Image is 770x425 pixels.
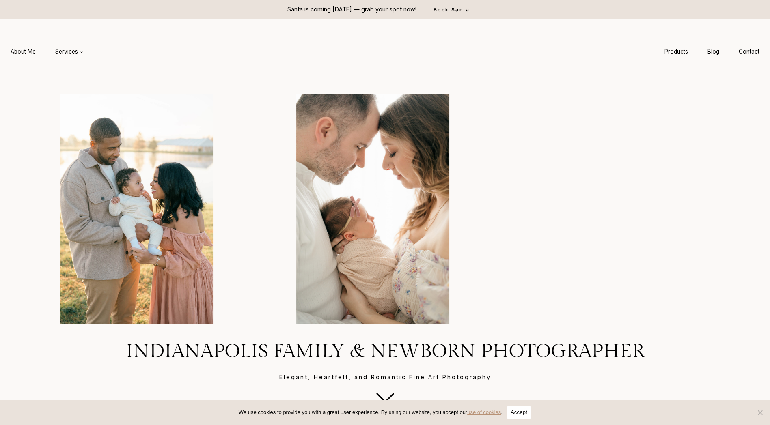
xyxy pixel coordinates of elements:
[258,94,488,324] img: Parents holding their baby lovingly
[19,373,751,382] p: Elegant, Heartfelt, and Romantic Fine Art Photography
[22,94,252,324] div: 1 of 4
[287,5,416,14] p: Santa is coming [DATE] — grab your spot now!
[1,44,45,59] a: About Me
[34,94,736,324] div: Photo Gallery Carousel
[45,44,93,59] a: Services
[507,406,531,419] button: Accept
[655,44,769,59] nav: Secondary Navigation
[239,408,503,416] span: We use cookies to provide you with a great user experience. By using our website, you accept our .
[494,94,724,324] img: mom holding baby on shoulder looking back at the camera outdoors in Carmel, Indiana
[19,340,751,363] h1: Indianapolis Family & Newborn Photographer
[655,44,698,59] a: Products
[1,44,93,59] nav: Primary Navigation
[258,94,488,324] div: 2 of 4
[729,44,769,59] a: Contact
[22,94,252,324] img: Family enjoying a sunny day by the lake.
[467,409,501,415] a: use of cookies
[294,34,477,69] img: aleah gregory logo
[698,44,729,59] a: Blog
[756,408,764,416] span: No
[494,94,724,324] div: 3 of 4
[55,47,84,56] span: Services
